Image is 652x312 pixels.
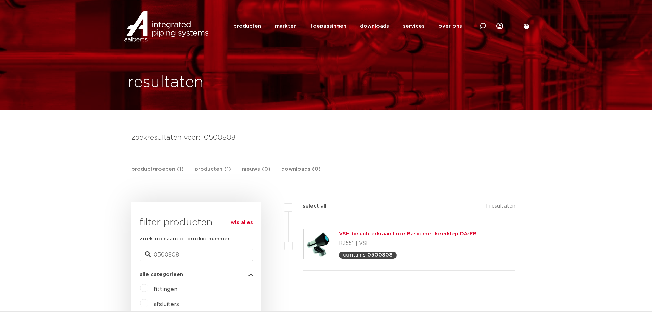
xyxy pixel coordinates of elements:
[233,13,462,39] nav: Menu
[343,252,393,258] p: contains 0500808
[339,238,477,249] p: B3551 | VSH
[195,165,231,180] a: producten (1)
[281,165,321,180] a: downloads (0)
[131,165,184,180] a: productgroepen (1)
[140,235,230,243] label: zoek op naam of productnummer
[310,13,346,39] a: toepassingen
[154,287,177,292] a: fittingen
[292,202,327,210] label: select all
[128,72,204,93] h1: resultaten
[438,13,462,39] a: over ons
[140,216,253,229] h3: filter producten
[140,272,183,277] span: alle categorieën
[242,165,270,180] a: nieuws (0)
[131,132,521,143] h4: zoekresultaten voor: '0500808'
[154,302,179,307] a: afsluiters
[403,13,425,39] a: services
[140,249,253,261] input: zoeken
[275,13,297,39] a: markten
[140,272,253,277] button: alle categorieën
[486,202,515,213] p: 1 resultaten
[360,13,389,39] a: downloads
[231,219,253,227] a: wis alles
[233,13,261,39] a: producten
[339,231,477,236] a: VSH beluchterkraan Luxe Basic met keerklep DA-EB
[304,229,333,259] img: Thumbnail for VSH beluchterkraan Luxe Basic met keerklep DA-EB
